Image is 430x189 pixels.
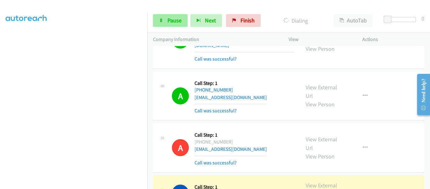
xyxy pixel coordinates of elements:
a: View External Url [306,136,337,151]
div: 0 [422,14,424,23]
a: [EMAIL_ADDRESS][DOMAIN_NAME] [195,146,267,152]
div: [PHONE_NUMBER] [195,138,267,146]
p: Actions [362,36,425,43]
h5: Call Step: 1 [195,80,267,86]
button: AutoTab [334,14,373,27]
a: Call was successful? [195,56,237,62]
span: Next [205,17,216,24]
a: Pause [153,14,188,27]
h1: A [172,87,189,104]
a: [PHONE_NUMBER] [195,87,233,93]
h5: Call Step: 1 [195,132,267,138]
p: View [289,36,351,43]
a: [EMAIL_ADDRESS][DOMAIN_NAME] [195,94,267,100]
p: Dialing [269,16,322,25]
button: Next [190,14,222,27]
span: Finish [240,17,255,24]
a: View External Url [306,84,337,99]
iframe: Resource Center [412,69,430,120]
a: Call was successful? [195,108,237,114]
a: Finish [226,14,261,27]
a: View Person [306,45,335,52]
a: Call was successful? [195,160,237,166]
a: View Person [306,101,335,108]
span: Pause [167,17,182,24]
a: View Person [306,153,335,160]
h1: A [172,139,189,156]
p: Company Information [153,36,277,43]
